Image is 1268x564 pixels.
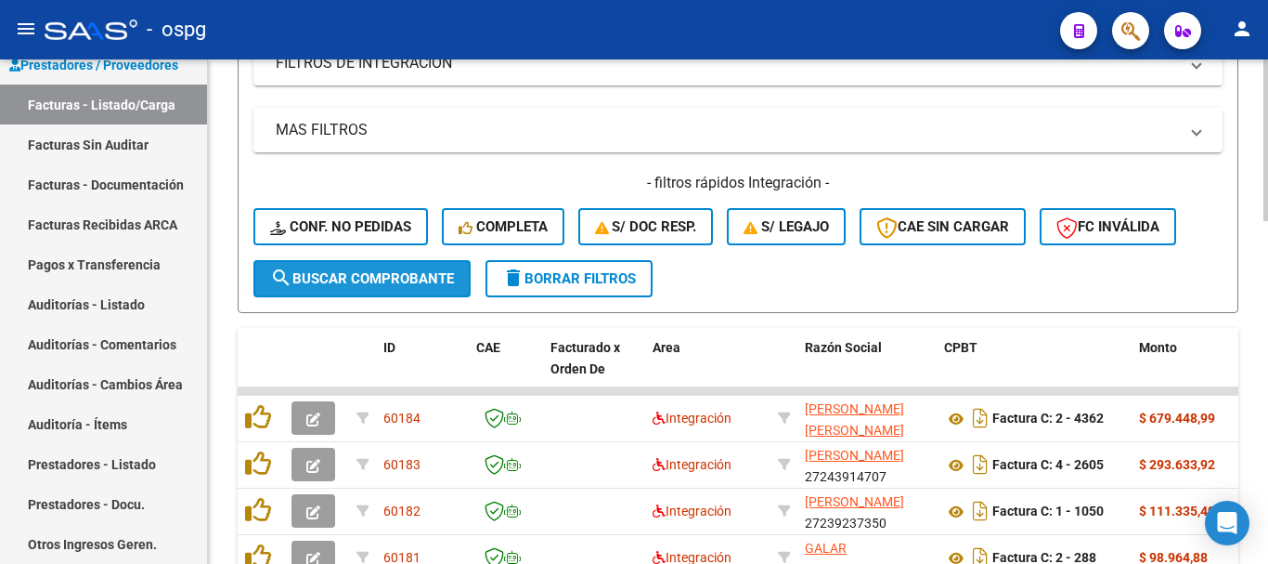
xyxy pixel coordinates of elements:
[270,270,454,287] span: Buscar Comprobante
[653,457,731,472] span: Integración
[270,267,292,289] mat-icon: search
[1139,340,1177,355] span: Monto
[1231,18,1253,40] mat-icon: person
[502,267,524,289] mat-icon: delete
[1040,208,1176,245] button: FC Inválida
[1132,328,1243,410] datatable-header-cell: Monto
[968,496,992,526] i: Descargar documento
[270,218,411,235] span: Conf. no pedidas
[253,173,1223,193] h4: - filtros rápidos Integración -
[476,340,500,355] span: CAE
[376,328,469,410] datatable-header-cell: ID
[992,505,1104,519] strong: Factura C: 1 - 1050
[276,53,1178,73] mat-panel-title: FILTROS DE INTEGRACION
[383,340,395,355] span: ID
[727,208,846,245] button: S/ legajo
[1139,457,1215,472] strong: $ 293.633,92
[469,328,543,410] datatable-header-cell: CAE
[459,218,548,235] span: Completa
[578,208,714,245] button: S/ Doc Resp.
[797,328,937,410] datatable-header-cell: Razón Social
[595,218,697,235] span: S/ Doc Resp.
[653,411,731,426] span: Integración
[253,260,471,297] button: Buscar Comprobante
[383,504,421,518] span: 60182
[968,450,992,479] i: Descargar documento
[992,458,1104,473] strong: Factura C: 4 - 2605
[992,412,1104,426] strong: Factura C: 2 - 4362
[1139,411,1215,426] strong: $ 679.448,99
[653,340,680,355] span: Area
[253,208,428,245] button: Conf. no pedidas
[543,328,645,410] datatable-header-cell: Facturado x Orden De
[805,492,929,531] div: 27239237350
[276,120,1178,140] mat-panel-title: MAS FILTROS
[805,494,904,509] span: [PERSON_NAME]
[744,218,829,235] span: S/ legajo
[968,403,992,433] i: Descargar documento
[944,340,977,355] span: CPBT
[383,411,421,426] span: 60184
[937,328,1132,410] datatable-header-cell: CPBT
[805,399,929,438] div: 27133599075
[805,448,904,463] span: [PERSON_NAME]
[485,260,653,297] button: Borrar Filtros
[645,328,770,410] datatable-header-cell: Area
[253,108,1223,152] mat-expansion-panel-header: MAS FILTROS
[253,41,1223,85] mat-expansion-panel-header: FILTROS DE INTEGRACION
[550,340,620,376] span: Facturado x Orden De
[805,340,882,355] span: Razón Social
[1205,501,1249,545] div: Open Intercom Messenger
[15,18,37,40] mat-icon: menu
[9,55,178,75] span: Prestadores / Proveedores
[653,504,731,518] span: Integración
[1139,504,1215,518] strong: $ 111.335,49
[805,445,929,484] div: 27243914707
[1056,218,1159,235] span: FC Inválida
[860,208,1026,245] button: CAE SIN CARGAR
[502,270,636,287] span: Borrar Filtros
[442,208,564,245] button: Completa
[805,401,904,438] span: [PERSON_NAME] [PERSON_NAME]
[876,218,1009,235] span: CAE SIN CARGAR
[383,457,421,472] span: 60183
[147,9,206,50] span: - ospg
